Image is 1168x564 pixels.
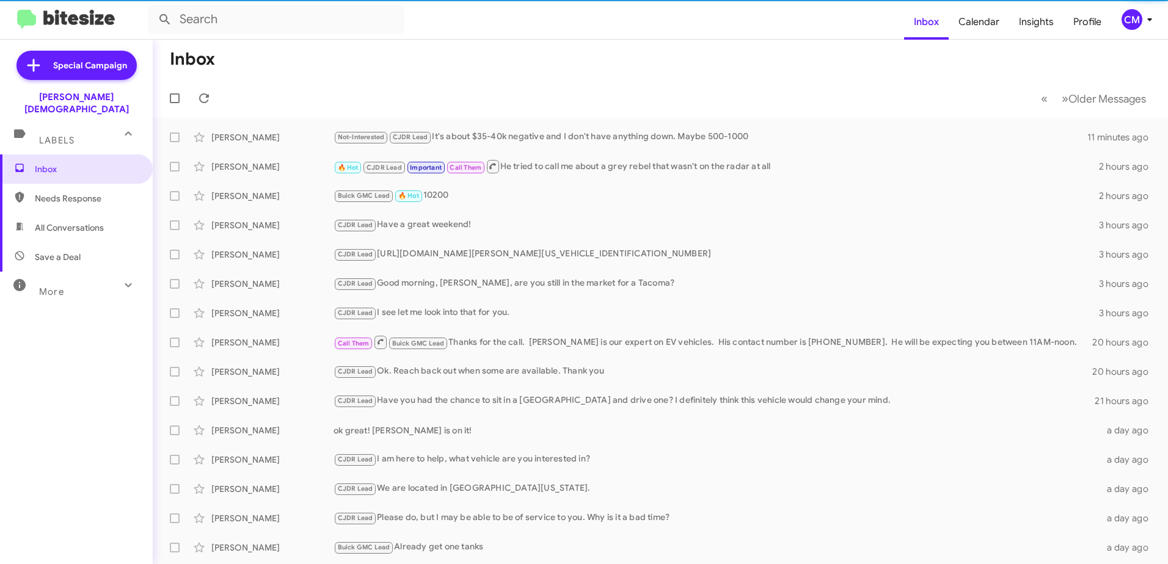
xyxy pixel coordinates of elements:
[1034,86,1055,111] button: Previous
[1099,219,1158,231] div: 3 hours ago
[334,394,1095,408] div: Have you had the chance to sit in a [GEOGRAPHIC_DATA] and drive one? I definitely think this vehi...
[338,221,373,229] span: CJDR Lead
[39,135,75,146] span: Labels
[211,483,334,495] div: [PERSON_NAME]
[338,514,373,522] span: CJDR Lead
[211,219,334,231] div: [PERSON_NAME]
[398,192,419,200] span: 🔥 Hot
[338,164,359,172] span: 🔥 Hot
[1111,9,1155,30] button: CM
[1064,4,1111,40] a: Profile
[1099,278,1158,290] div: 3 hours ago
[1099,248,1158,261] div: 3 hours ago
[1099,161,1158,173] div: 2 hours ago
[338,397,373,405] span: CJDR Lead
[334,452,1100,466] div: I am here to help, what vehicle are you interested in?
[211,190,334,202] div: [PERSON_NAME]
[211,395,334,407] div: [PERSON_NAME]
[334,159,1099,174] div: He tried to call me about a grey rebel that wasn't on the radar at all
[1100,483,1158,495] div: a day ago
[338,339,370,347] span: Call Them
[410,164,442,172] span: Important
[338,455,373,463] span: CJDR Lead
[1092,366,1158,378] div: 20 hours ago
[334,364,1092,378] div: Ok. Reach back out when some are available. Thank you
[1068,92,1146,106] span: Older Messages
[334,334,1092,350] div: Thanks for the call. [PERSON_NAME] is our expert on EV vehicles. His contact number is [PHONE_NUM...
[338,485,373,493] span: CJDR Lead
[211,541,334,554] div: [PERSON_NAME]
[16,51,137,80] a: Special Campaign
[334,247,1099,261] div: [URL][DOMAIN_NAME][PERSON_NAME][US_VEHICLE_IDENTIFICATION_NUMBER]
[35,222,104,234] span: All Conversations
[1092,336,1158,349] div: 20 hours ago
[1100,541,1158,554] div: a day ago
[211,512,334,524] div: [PERSON_NAME]
[1099,307,1158,319] div: 3 hours ago
[334,218,1099,232] div: Have a great weekend!
[35,192,139,204] span: Needs Response
[393,133,428,141] span: CJDR Lead
[338,543,390,551] span: Buick GMC Lead
[148,5,404,34] input: Search
[211,278,334,290] div: [PERSON_NAME]
[1041,91,1048,106] span: «
[1100,512,1158,524] div: a day ago
[1100,454,1158,466] div: a day ago
[39,286,64,297] span: More
[334,277,1099,291] div: Good morning, [PERSON_NAME], are you still in the market for a Tacoma?
[392,339,445,347] span: Buick GMC Lead
[338,192,390,200] span: Buick GMC Lead
[367,164,402,172] span: CJDR Lead
[211,454,334,466] div: [PERSON_NAME]
[211,424,334,436] div: [PERSON_NAME]
[1054,86,1153,111] button: Next
[334,482,1100,496] div: We are located in [GEOGRAPHIC_DATA][US_STATE].
[211,336,334,349] div: [PERSON_NAME]
[53,59,127,71] span: Special Campaign
[211,307,334,319] div: [PERSON_NAME]
[904,4,949,40] a: Inbox
[1122,9,1142,30] div: CM
[1062,91,1068,106] span: »
[338,133,385,141] span: Not-Interested
[35,163,139,175] span: Inbox
[334,130,1087,144] div: It's about $35-40k negative and I don't have anything down. Maybe 500-1000
[1087,131,1158,143] div: 11 minutes ago
[211,161,334,173] div: [PERSON_NAME]
[334,540,1100,554] div: Already get one tanks
[949,4,1009,40] a: Calendar
[334,424,1100,436] div: ok great! [PERSON_NAME] is on it!
[338,280,373,287] span: CJDR Lead
[334,511,1100,525] div: Please do, but I may be able to be of service to you. Why is it a bad time?
[1034,86,1153,111] nav: Page navigation example
[1009,4,1064,40] a: Insights
[211,131,334,143] div: [PERSON_NAME]
[1100,424,1158,436] div: a day ago
[1095,395,1158,407] div: 21 hours ago
[334,306,1099,320] div: I see let me look into that for you.
[450,164,481,172] span: Call Them
[35,251,81,263] span: Save a Deal
[338,250,373,258] span: CJDR Lead
[1099,190,1158,202] div: 2 hours ago
[334,189,1099,203] div: 10200
[170,49,215,69] h1: Inbox
[338,367,373,375] span: CJDR Lead
[211,366,334,378] div: [PERSON_NAME]
[211,248,334,261] div: [PERSON_NAME]
[338,309,373,317] span: CJDR Lead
